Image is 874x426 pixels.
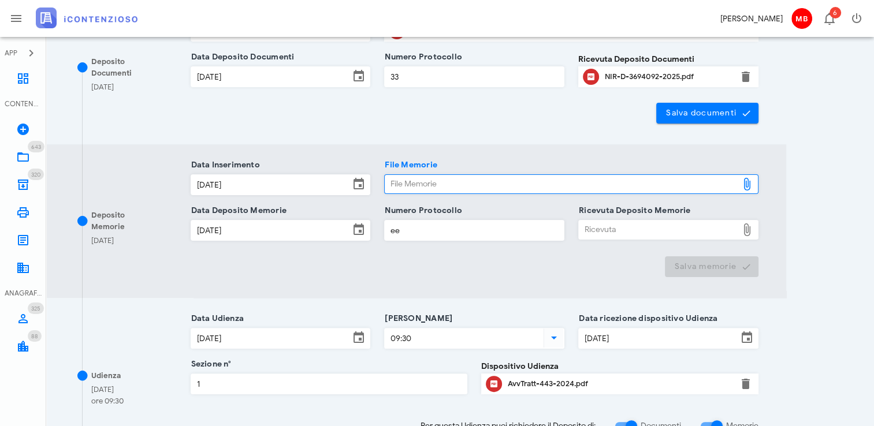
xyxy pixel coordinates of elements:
div: CONTENZIOSO [5,99,42,109]
button: Elimina [739,70,753,84]
label: Dispositivo Udienza [481,360,559,372]
div: ANAGRAFICA [5,288,42,298]
span: Salva documenti [665,108,749,118]
span: MB [791,8,812,29]
img: logo-text-2x.png [36,8,137,28]
label: Sezione n° [188,358,232,370]
div: [DATE] [91,384,124,395]
button: Clicca per aprire un'anteprima del file o scaricarlo [583,69,599,85]
button: Salva documenti [656,103,758,124]
button: Clicca per aprire un'anteprima del file o scaricarlo [486,376,502,392]
div: ore 09:30 [91,395,124,407]
button: Distintivo [815,5,843,32]
label: Data Inserimento [188,159,260,171]
label: Data Deposito Documenti [188,51,295,63]
div: Clicca per aprire un'anteprima del file o scaricarlo [508,375,732,393]
span: Distintivo [830,7,841,18]
div: Deposito Memorie [91,210,159,232]
label: Numero Protocollo [381,205,462,216]
span: Distintivo [28,141,44,152]
span: Distintivo [28,302,44,314]
span: 643 [31,143,41,151]
div: [DATE] [91,81,114,93]
label: Numero Protocollo [381,51,462,63]
label: File Memorie [381,159,437,171]
div: File Memorie [385,175,738,193]
label: [PERSON_NAME] [381,313,452,324]
label: Ricevuta Deposito Memorie [575,205,690,216]
label: Ricevuta Deposito Documenti [578,53,694,65]
button: Elimina [739,377,753,391]
input: Ora Udienza [385,328,541,348]
div: Clicca per aprire un'anteprima del file o scaricarlo [605,68,732,86]
div: NIR-D-3694092-2025.pdf [605,72,732,81]
label: Data ricezione dispositivo Udienza [575,313,717,324]
div: [PERSON_NAME] [720,13,783,25]
span: Distintivo [28,169,44,180]
button: MB [787,5,815,32]
div: [DATE] [91,235,114,246]
span: 325 [31,305,40,312]
span: 88 [31,332,38,340]
input: Numero Protocollo [385,221,564,240]
span: 320 [31,171,40,178]
input: Sezione n° [191,374,467,394]
span: Distintivo [28,330,42,342]
label: Data Deposito Memorie [188,205,287,216]
div: Ricevuta [579,221,738,239]
input: Numero Protocollo [385,67,564,87]
div: Udienza [91,370,121,382]
label: Data Udienza [188,313,244,324]
div: AvvTratt-443-2024.pdf [508,379,732,388]
span: Deposito Documenti [91,57,132,78]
